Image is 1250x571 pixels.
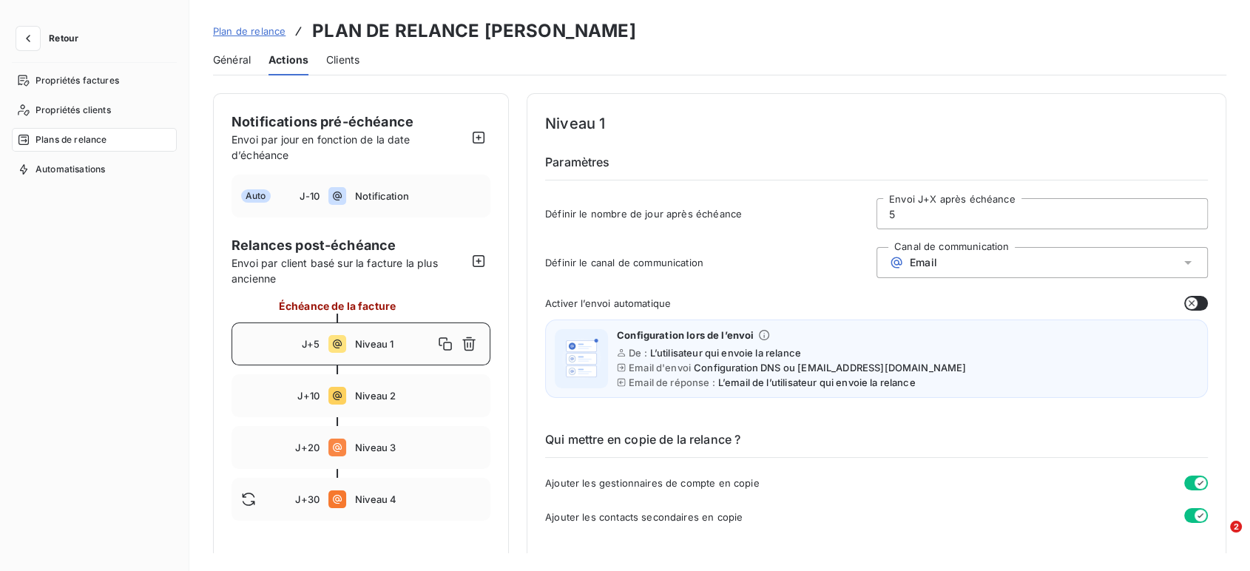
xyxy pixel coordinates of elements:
span: Niveau 1 [355,338,433,350]
span: L’utilisateur qui envoie la relance [650,347,801,359]
span: Email [910,257,937,268]
iframe: Intercom live chat [1200,521,1235,556]
button: Retour [12,27,90,50]
a: Propriétés clients [12,98,177,122]
span: Échéance de la facture [279,298,396,314]
span: Niveau 4 [355,493,481,505]
img: illustration helper email [558,335,605,382]
span: J+10 [297,390,320,402]
span: Propriétés clients [36,104,111,117]
span: Ajouter les gestionnaires de compte en copie [545,477,760,489]
span: Propriétés factures [36,74,119,87]
span: Définir le nombre de jour après échéance [545,208,876,220]
span: Niveau 2 [355,390,481,402]
span: Envoi par jour en fonction de la date d’échéance [232,133,411,161]
span: Email d'envoi [629,362,691,374]
h6: Contenu de la relance [545,549,1208,567]
span: J+5 [302,338,320,350]
span: Relances post-échéance [232,235,467,255]
a: Plan de relance [213,24,286,38]
span: J+20 [295,442,320,453]
span: Niveau 3 [355,442,481,453]
span: Clients [326,53,359,67]
h6: Paramètres [545,153,1208,180]
span: Plans de relance [36,133,107,146]
span: Auto [241,189,271,203]
a: Automatisations [12,158,177,181]
h3: PLAN DE RELANCE [PERSON_NAME] [312,18,635,44]
span: Plan de relance [213,25,286,37]
span: Notification [355,190,481,202]
a: Plans de relance [12,128,177,152]
span: 2 [1230,521,1242,533]
span: Retour [49,34,78,43]
span: Définir le canal de communication [545,257,876,268]
span: J+30 [295,493,320,505]
a: Propriétés factures [12,69,177,92]
span: Automatisations [36,163,105,176]
span: De : [629,347,647,359]
span: L’email de l’utilisateur qui envoie la relance [718,376,916,388]
h6: Qui mettre en copie de la relance ? [545,430,1208,458]
span: Email de réponse : [629,376,715,388]
span: Actions [268,53,308,67]
h4: Niveau 1 [545,112,1208,135]
span: Activer l’envoi automatique [545,297,671,309]
span: Envoi par client basé sur la facture la plus ancienne [232,255,467,286]
span: Ajouter les contacts secondaires en copie [545,511,743,523]
span: J-10 [300,190,320,202]
span: Configuration DNS ou [EMAIL_ADDRESS][DOMAIN_NAME] [694,362,966,374]
span: Notifications pré-échéance [232,114,413,129]
span: Général [213,53,251,67]
span: Configuration lors de l’envoi [617,329,754,341]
